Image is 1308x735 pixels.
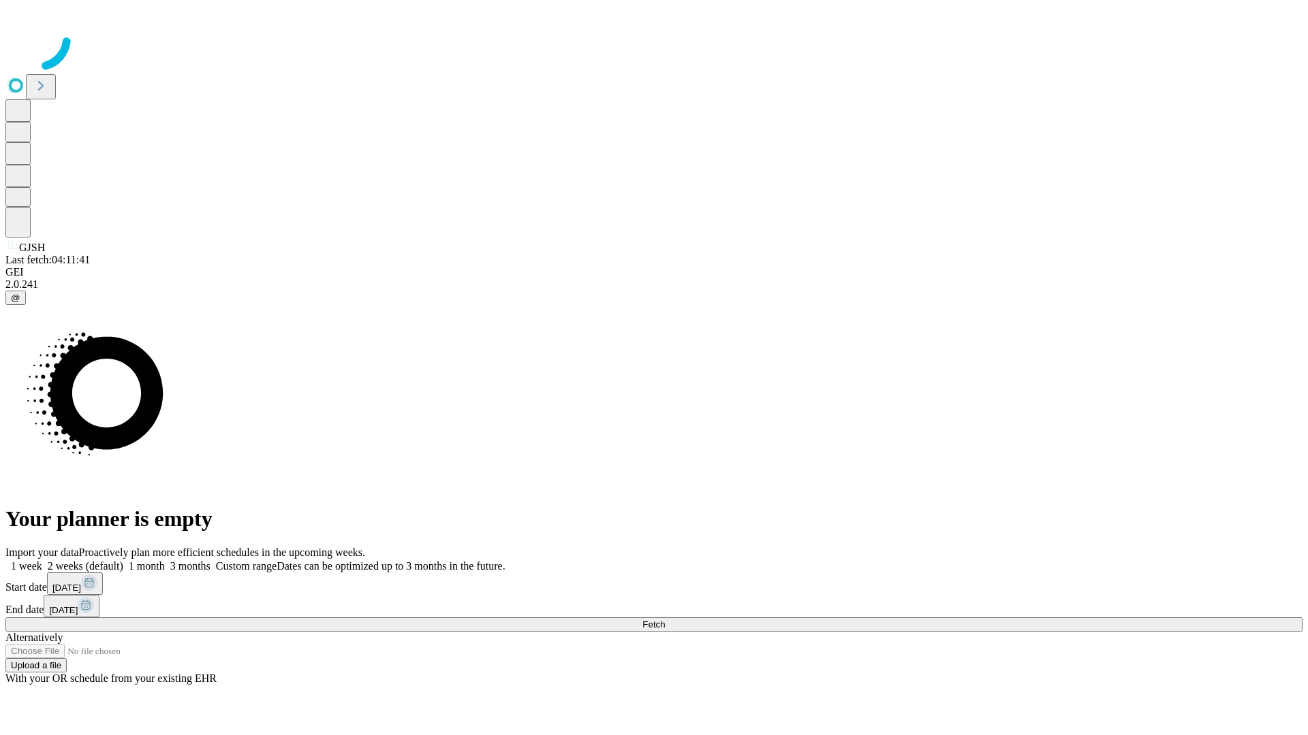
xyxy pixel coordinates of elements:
[44,595,99,617] button: [DATE]
[5,595,1303,617] div: End date
[277,560,505,572] span: Dates can be optimized up to 3 months in the future.
[5,572,1303,595] div: Start date
[79,546,365,558] span: Proactively plan more efficient schedules in the upcoming weeks.
[11,293,20,303] span: @
[170,560,211,572] span: 3 months
[5,291,26,305] button: @
[5,506,1303,532] h1: Your planner is empty
[5,254,90,265] span: Last fetch: 04:11:41
[47,572,103,595] button: [DATE]
[48,560,123,572] span: 2 weeks (default)
[5,658,67,672] button: Upload a file
[19,242,45,253] span: GJSH
[5,546,79,558] span: Import your data
[129,560,165,572] span: 1 month
[642,619,665,630] span: Fetch
[52,583,81,593] span: [DATE]
[5,278,1303,291] div: 2.0.241
[5,632,63,643] span: Alternatively
[216,560,277,572] span: Custom range
[5,266,1303,278] div: GEI
[49,605,78,615] span: [DATE]
[5,672,217,684] span: With your OR schedule from your existing EHR
[5,617,1303,632] button: Fetch
[11,560,42,572] span: 1 week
